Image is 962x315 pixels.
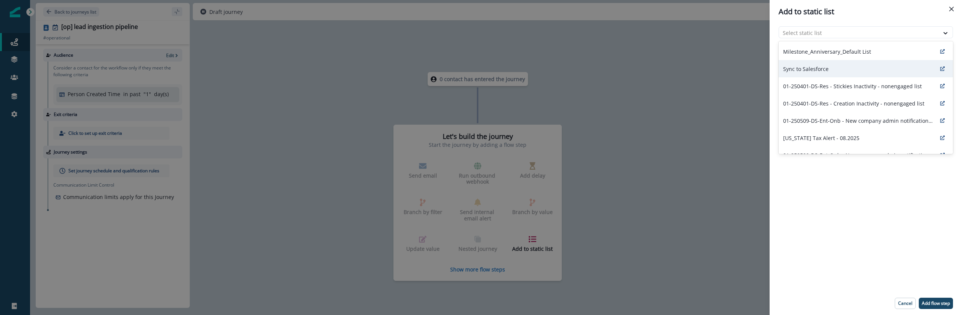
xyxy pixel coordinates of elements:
[783,134,859,142] p: [US_STATE] Tax Alert - 08.2025
[919,298,953,309] button: Add flow step
[936,98,948,109] button: preview
[783,99,924,107] p: 01-250401-DS-Res - Creation Inactivity - nonengaged list
[783,151,933,159] p: 01-250509-DS-Ent-Onb - New company admin notification - Audience list
[779,6,953,17] div: Add to static list
[783,65,829,73] p: Sync to Salesforce
[945,3,957,15] button: Close
[936,63,948,74] button: preview
[783,48,871,56] p: Milestone_Anniversary_Default List
[783,82,922,90] p: 01-250401-DS-Res - Stickies Inactivity - nonengaged list
[895,298,916,309] button: Cancel
[922,301,950,306] p: Add flow step
[898,301,912,306] p: Cancel
[936,115,948,126] button: preview
[936,46,948,57] button: preview
[936,132,948,143] button: preview
[936,80,948,92] button: preview
[783,117,933,125] p: 01-250509-DS-Ent-Onb - New company admin notification - Unsub'd check
[936,149,948,161] button: preview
